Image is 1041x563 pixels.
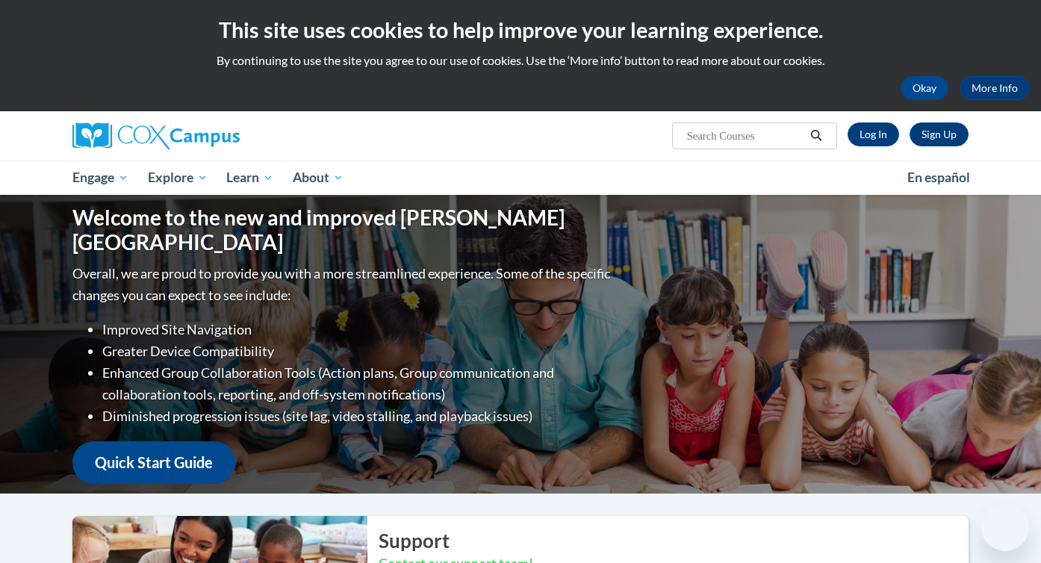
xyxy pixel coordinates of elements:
p: By continuing to use the site you agree to our use of cookies. Use the ‘More info’ button to read... [11,52,1030,69]
a: Explore [138,161,217,195]
a: Cox Campus [72,122,356,149]
a: Engage [63,161,138,195]
p: Overall, we are proud to provide you with a more streamlined experience. Some of the specific cha... [72,263,614,306]
a: Quick Start Guide [72,441,235,484]
h1: Welcome to the new and improved [PERSON_NAME][GEOGRAPHIC_DATA] [72,205,614,255]
span: En español [907,169,970,185]
h2: This site uses cookies to help improve your learning experience. [11,15,1030,45]
li: Enhanced Group Collaboration Tools (Action plans, Group communication and collaboration tools, re... [102,362,614,405]
button: Okay [901,76,948,100]
span: About [293,169,344,187]
a: More Info [960,76,1030,100]
a: Learn [217,161,283,195]
img: Cox Campus [72,122,240,149]
a: Register [910,122,969,146]
a: En español [898,162,980,193]
span: Explore [148,169,208,187]
li: Diminished progression issues (site lag, video stalling, and playback issues) [102,405,614,427]
span: Learn [226,169,273,187]
li: Improved Site Navigation [102,319,614,340]
h2: Support [379,527,969,554]
span: Engage [72,169,128,187]
li: Greater Device Compatibility [102,340,614,362]
iframe: Button to launch messaging window [981,503,1029,551]
input: Search Courses [686,127,805,145]
a: Log In [848,122,899,146]
a: About [283,161,353,195]
div: Main menu [50,161,991,195]
button: Search [805,127,827,145]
